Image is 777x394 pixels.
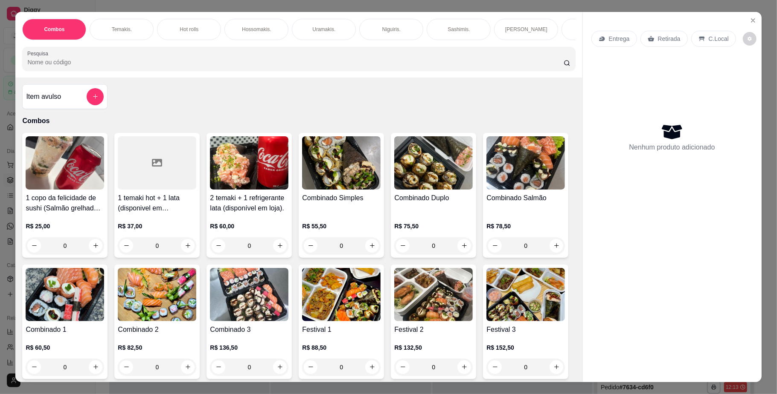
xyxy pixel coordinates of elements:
p: R$ 82,50 [118,343,196,352]
h4: 1 copo da felicidade de sushi (Salmão grelhado) 200ml + 1 lata (disponivel em [GEOGRAPHIC_DATA]) [26,193,104,213]
p: R$ 55,50 [302,222,381,230]
img: product-image [210,268,288,321]
p: Combos [22,116,575,126]
p: R$ 60,00 [210,222,288,230]
img: product-image [26,136,104,190]
p: R$ 78,50 [486,222,565,230]
h4: 1 temaki hot + 1 lata (disponivel em [GEOGRAPHIC_DATA]) [118,193,196,213]
img: product-image [302,136,381,190]
button: decrease-product-quantity [119,360,133,374]
button: increase-product-quantity [181,239,195,253]
p: R$ 132,50 [394,343,473,352]
h4: Combinado Simples [302,193,381,203]
p: C.Local [709,35,729,43]
p: Combos [44,26,64,33]
p: R$ 60,50 [26,343,104,352]
h4: Combinado Salmão [486,193,565,203]
button: decrease-product-quantity [212,360,225,374]
button: increase-product-quantity [89,360,102,374]
h4: Item avulso [26,92,61,102]
img: product-image [394,136,473,190]
h4: 2 temaki + 1 refrigerante lata (disponível em loja). [210,193,288,213]
p: Retirada [658,35,681,43]
button: decrease-product-quantity [27,239,41,253]
button: increase-product-quantity [181,360,195,374]
button: decrease-product-quantity [27,360,41,374]
img: product-image [302,268,381,321]
p: R$ 152,50 [486,343,565,352]
p: Hot rolls [180,26,198,33]
p: Entrega [609,35,630,43]
button: decrease-product-quantity [119,239,133,253]
p: Uramakis. [312,26,335,33]
p: Niguiris. [382,26,401,33]
h4: Combinado 3 [210,325,288,335]
h4: Combinado 1 [26,325,104,335]
p: R$ 25,00 [26,222,104,230]
label: Pesquisa [27,50,51,57]
button: decrease-product-quantity [743,32,757,46]
p: R$ 136,50 [210,343,288,352]
img: product-image [486,136,565,190]
p: [PERSON_NAME] [505,26,547,33]
img: product-image [486,268,565,321]
h4: Festival 3 [486,325,565,335]
img: product-image [118,268,196,321]
button: Close [746,14,760,27]
button: increase-product-quantity [273,360,287,374]
h4: Festival 1 [302,325,381,335]
button: add-separate-item [87,88,104,105]
img: product-image [394,268,473,321]
p: R$ 75,50 [394,222,473,230]
h4: Combinado 2 [118,325,196,335]
p: R$ 37,00 [118,222,196,230]
img: product-image [210,136,288,190]
input: Pesquisa [27,58,563,66]
p: Sashimis. [448,26,470,33]
p: Hossomakis. [242,26,271,33]
button: increase-product-quantity [89,239,102,253]
h4: Combinado Duplo [394,193,473,203]
p: R$ 88,50 [302,343,381,352]
img: product-image [26,268,104,321]
h4: Festival 2 [394,325,473,335]
p: Temakis. [112,26,132,33]
p: Nenhum produto adicionado [629,142,715,152]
